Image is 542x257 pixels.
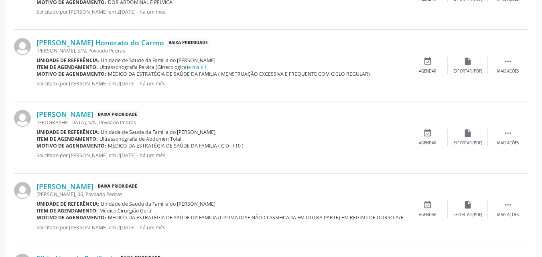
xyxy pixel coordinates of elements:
[188,64,207,71] a: e mais 1
[14,110,31,127] img: img
[419,212,436,218] div: Agendar
[419,69,436,74] div: Agendar
[37,119,408,126] div: [GEOGRAPHIC_DATA], S/N, Povoado Pedras
[37,71,106,77] b: Motivo de agendamento:
[37,38,164,47] a: [PERSON_NAME] Honorato do Carmo
[37,142,106,149] b: Motivo de agendamento:
[99,136,181,142] span: Ultrassonografia de Abdomen Total
[14,38,31,55] img: img
[96,182,139,190] span: Baixa Prioridade
[37,152,408,159] p: Solicitado por [PERSON_NAME] em 2[DATE] - há um mês
[423,57,432,66] i: event_available
[37,207,98,214] b: Item de agendamento:
[463,57,472,66] i: insert_drive_file
[99,207,152,214] span: Médico Cirurgião Geral
[503,57,512,66] i: 
[37,129,99,136] b: Unidade de referência:
[37,80,408,87] p: Solicitado por [PERSON_NAME] em 2[DATE] - há um mês
[37,57,99,64] b: Unidade de referência:
[453,69,482,74] div: Exportar (PDF)
[37,64,98,71] b: Item de agendamento:
[37,224,408,231] p: Solicitado por [PERSON_NAME] em 2[DATE] - há um mês
[463,200,472,209] i: insert_drive_file
[37,8,408,15] p: Solicitado por [PERSON_NAME] em 2[DATE] - há um mês
[423,200,432,209] i: event_available
[37,200,99,207] b: Unidade de referência:
[503,200,512,209] i: 
[453,212,482,218] div: Exportar (PDF)
[497,69,519,74] div: Mais ações
[108,142,244,149] span: MÉDICO DA ESTRATÉGIA DE SAÚDE DA FAMILIA ( CID : I 10 )
[108,214,404,221] span: MÉDICO DA ESTRATÉGIA DE SAÚDE DA FAMILIA (LIPOMATOSE NÃO CLASSIFICADA EM OUTRA PARTE) EM REGIAO D...
[37,110,93,119] a: [PERSON_NAME]
[37,191,408,198] div: [PERSON_NAME], 06, Povoado Pedras
[423,129,432,138] i: event_available
[497,212,519,218] div: Mais ações
[101,129,215,136] span: Unidade de Saude da Familia do [PERSON_NAME]
[167,38,209,47] span: Baixa Prioridade
[37,182,93,191] a: [PERSON_NAME]
[453,140,482,146] div: Exportar (PDF)
[463,129,472,138] i: insert_drive_file
[419,140,436,146] div: Agendar
[99,64,207,71] span: Ultrassonografia Pelvica (Ginecologica)
[101,57,215,64] span: Unidade de Saude da Familia do [PERSON_NAME]
[14,182,31,199] img: img
[108,71,370,77] span: MÉDICO DA ESTRATÉGIA DE SAÚDE DA FAMILIA ( MENSTRUAÇÃO EXCESSIVA E FREQUENTE COM CICLO REGULAR)
[503,129,512,138] i: 
[101,200,215,207] span: Unidade de Saude da Familia do [PERSON_NAME]
[37,136,98,142] b: Item de agendamento:
[96,110,139,119] span: Baixa Prioridade
[497,140,519,146] div: Mais ações
[37,214,106,221] b: Motivo de agendamento:
[37,47,408,54] div: [PERSON_NAME], S/N, Povoado Pedras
